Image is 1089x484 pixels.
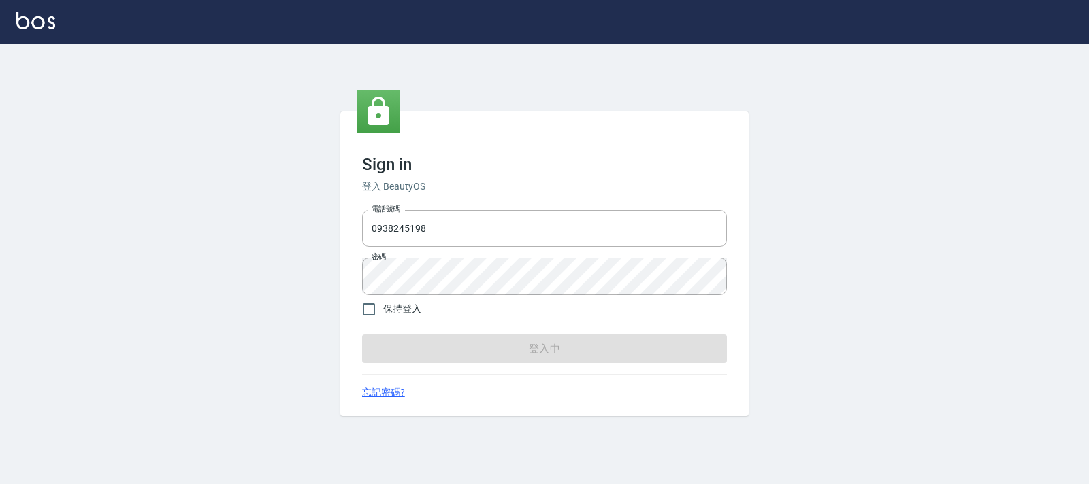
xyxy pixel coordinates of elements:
label: 電話號碼 [372,204,400,214]
img: Logo [16,12,55,29]
label: 密碼 [372,252,386,262]
span: 保持登入 [383,302,421,316]
a: 忘記密碼? [362,385,405,400]
h3: Sign in [362,155,727,174]
h6: 登入 BeautyOS [362,179,727,194]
